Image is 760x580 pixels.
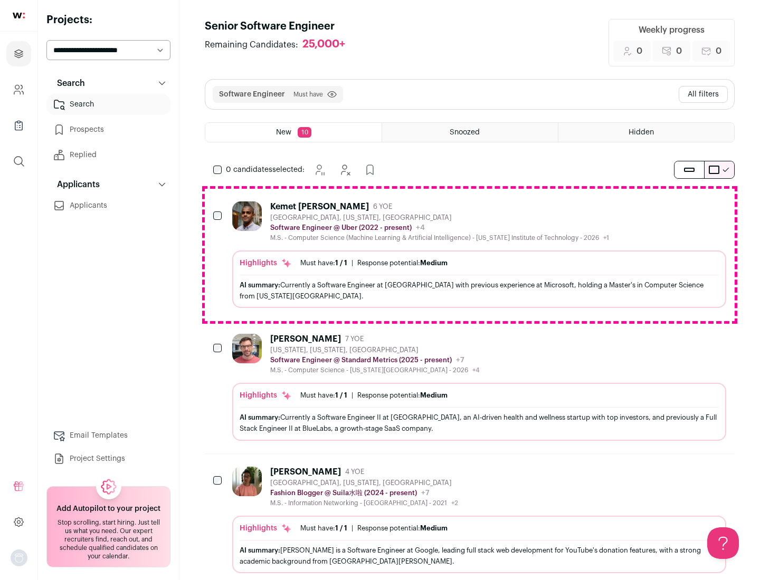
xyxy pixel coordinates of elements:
div: Response potential: [357,391,448,400]
span: 0 candidates [226,166,272,173]
a: Kemet [PERSON_NAME] 6 YOE [GEOGRAPHIC_DATA], [US_STATE], [GEOGRAPHIC_DATA] Software Engineer @ Ub... [232,201,726,308]
h2: Projects: [46,13,170,27]
ul: | [300,391,448,400]
span: +4 [416,224,425,231]
button: Add to Prospects [359,159,381,180]
a: Projects [6,41,31,66]
span: Must have [293,90,323,99]
span: Medium [420,259,448,266]
a: Snoozed [382,123,558,142]
a: Company and ATS Settings [6,77,31,102]
button: All filters [679,86,728,103]
span: 1 / 1 [335,392,347,399]
a: Replied [46,144,170,166]
span: AI summary: [240,547,280,554]
a: [PERSON_NAME] 7 YOE [US_STATE], [US_STATE], [GEOGRAPHIC_DATA] Software Engineer @ Standard Metric... [232,334,726,440]
span: AI summary: [240,414,280,421]
span: selected: [226,165,305,175]
span: +7 [421,489,430,497]
a: Project Settings [46,448,170,469]
div: [GEOGRAPHIC_DATA], [US_STATE], [GEOGRAPHIC_DATA] [270,479,458,487]
span: Hidden [629,129,654,136]
span: 6 YOE [373,202,392,211]
img: 92c6d1596c26b24a11d48d3f64f639effaf6bd365bf059bea4cfc008ddd4fb99.jpg [232,334,262,363]
div: Highlights [240,258,292,268]
span: 1 / 1 [335,259,347,266]
a: Company Lists [6,113,31,138]
a: Applicants [46,195,170,216]
div: 25,000+ [302,38,345,51]
iframe: Help Scout Beacon - Open [707,527,739,559]
span: Snoozed [450,129,480,136]
div: M.S. - Computer Science (Machine Learning & Artificial Intelligence) - [US_STATE] Institute of Te... [270,234,609,242]
span: 0 [716,45,721,57]
p: Search [51,77,85,90]
span: Remaining Candidates: [205,38,298,51]
button: Open dropdown [11,549,27,566]
p: Fashion Blogger @ Suila水啦 (2024 - present) [270,489,417,497]
div: Must have: [300,259,347,267]
div: Currently a Software Engineer II at [GEOGRAPHIC_DATA], an AI-driven health and wellness startup w... [240,412,719,434]
a: Email Templates [46,425,170,446]
button: Snooze [309,159,330,180]
h2: Add Autopilot to your project [56,504,160,514]
div: M.S. - Information Networking - [GEOGRAPHIC_DATA] - 2021 [270,499,458,507]
span: 4 YOE [345,468,364,476]
img: nopic.png [11,549,27,566]
button: Software Engineer [219,89,285,100]
div: Must have: [300,524,347,533]
div: [PERSON_NAME] is a Software Engineer at Google, leading full stack web development for YouTube's ... [240,545,719,567]
span: New [276,129,291,136]
span: +1 [603,235,609,241]
div: Stop scrolling, start hiring. Just tell us what you need. Our expert recruiters find, reach out, ... [53,518,164,560]
div: Kemet [PERSON_NAME] [270,201,369,212]
ul: | [300,524,448,533]
p: Applicants [51,178,100,191]
img: 927442a7649886f10e33b6150e11c56b26abb7af887a5a1dd4d66526963a6550.jpg [232,201,262,231]
button: Applicants [46,174,170,195]
span: 1 / 1 [335,525,347,531]
h1: Senior Software Engineer [205,19,356,34]
span: +7 [456,356,464,364]
div: Currently a Software Engineer at [GEOGRAPHIC_DATA] with previous experience at Microsoft, holding... [240,279,719,302]
span: +2 [451,500,458,506]
a: Prospects [46,119,170,140]
span: AI summary: [240,282,280,288]
div: [US_STATE], [US_STATE], [GEOGRAPHIC_DATA] [270,346,480,354]
a: Search [46,94,170,115]
span: Medium [420,392,448,399]
ul: | [300,259,448,267]
button: Hide [334,159,355,180]
div: Highlights [240,523,292,534]
p: Software Engineer @ Uber (2022 - present) [270,224,412,232]
div: Response potential: [357,524,448,533]
a: [PERSON_NAME] 4 YOE [GEOGRAPHIC_DATA], [US_STATE], [GEOGRAPHIC_DATA] Fashion Blogger @ Suila水啦 (2... [232,467,726,573]
button: Search [46,73,170,94]
p: Software Engineer @ Standard Metrics (2025 - present) [270,356,452,364]
a: Hidden [558,123,734,142]
div: [PERSON_NAME] [270,334,341,344]
span: 7 YOE [345,335,364,343]
div: Response potential: [357,259,448,267]
img: ebffc8b94a612106133ad1a79c5dcc917f1f343d62299c503ebb759c428adb03.jpg [232,467,262,496]
span: Medium [420,525,448,531]
span: +4 [472,367,480,373]
span: 0 [636,45,642,57]
div: Weekly progress [639,24,705,36]
img: wellfound-shorthand-0d5821cbd27db2630d0214b213865d53afaa358527fdda9d0ea32b1df1b89c2c.svg [13,13,25,18]
a: Add Autopilot to your project Stop scrolling, start hiring. Just tell us what you need. Our exper... [46,486,170,567]
span: 10 [298,127,311,138]
div: [PERSON_NAME] [270,467,341,477]
div: Must have: [300,391,347,400]
span: 0 [676,45,682,57]
div: Highlights [240,390,292,401]
div: M.S. - Computer Science - [US_STATE][GEOGRAPHIC_DATA] - 2026 [270,366,480,374]
div: [GEOGRAPHIC_DATA], [US_STATE], [GEOGRAPHIC_DATA] [270,214,609,222]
